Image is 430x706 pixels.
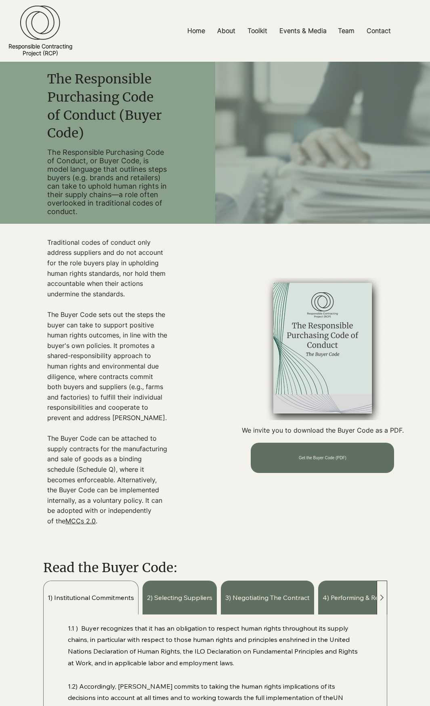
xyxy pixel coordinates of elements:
[47,310,168,423] p: The Buyer Code sets out the steps the buyer can take to support positive human rights outcomes, i...
[334,22,359,40] p: Team
[47,237,168,310] p: Traditional codes of conduct only address suppliers and do not account for the role buyers play i...
[47,433,168,526] p: The Buyer Code can be attached to supply contracts for the manufacturing and sale of goods as a b...
[68,623,362,669] p: 1.1 ) Buyer recognizes that it has an obligation to respect human rights throughout its supply ch...
[181,22,211,40] a: Home
[65,517,96,525] a: MCCs 2.0
[251,443,394,473] a: Get the Buyer Code (PDF)
[363,22,395,40] p: Contact
[299,456,346,460] span: Get the Buyer Code (PDF)
[361,22,397,40] a: Contact
[43,559,314,577] h2: Read the Buyer Code:
[233,278,412,420] img: RCP_buyer_code_edited.png
[211,22,241,40] a: About
[183,22,209,40] p: Home
[47,71,162,141] span: The Responsible Purchasing Code of Conduct (Buyer Code)
[8,43,72,56] a: Responsible ContractingProject (RCP)
[47,423,168,434] p: ​
[213,22,239,40] p: About
[275,22,331,40] p: Events & Media
[243,22,271,40] p: Toolkit
[225,593,310,602] span: 3) Negotiating The Contract
[241,22,273,40] a: Toolkit
[48,593,134,602] span: 1) Institutional Commitments
[47,148,168,216] p: The Responsible Purchasing Code of Conduct, or Buyer Code, is model language that outlines steps ...
[147,593,212,602] span: 2) Selecting Suppliers
[273,22,332,40] a: Events & Media
[332,22,361,40] a: Team
[233,426,412,435] p: We invite you to download the Buyer Code as a PDF.
[148,22,430,40] nav: Site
